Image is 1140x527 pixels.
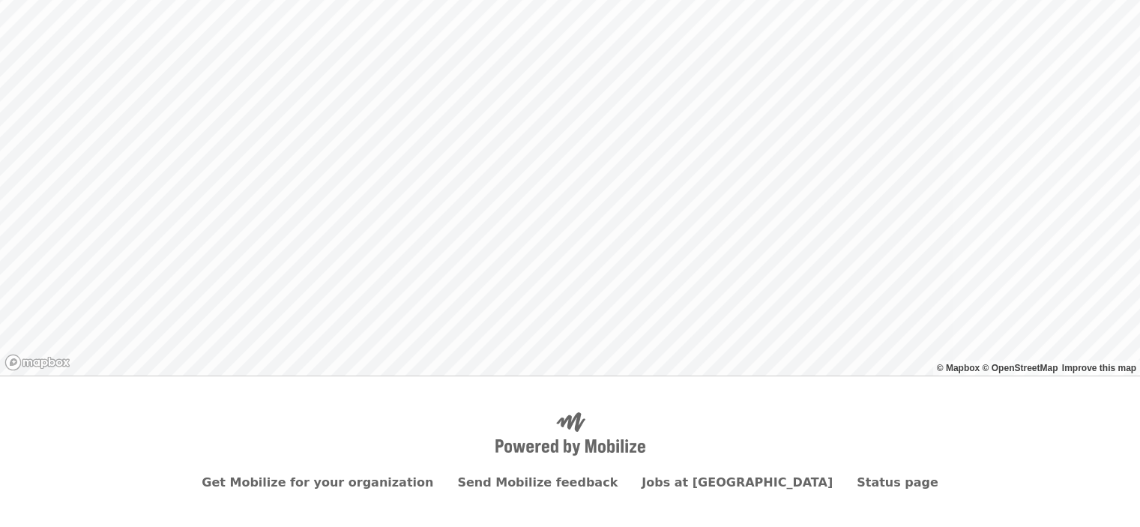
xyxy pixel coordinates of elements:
img: Powered by Mobilize [495,412,645,456]
a: Send Mobilize feedback [457,475,618,490]
nav: Primary footer navigation [208,474,933,492]
a: OpenStreetMap [982,363,1058,373]
a: Mapbox [937,363,980,373]
a: Get Mobilize for your organization [202,475,433,490]
a: Status page [857,475,938,490]
a: Map feedback [1062,363,1136,373]
a: Jobs at [GEOGRAPHIC_DATA] [642,475,833,490]
a: Mapbox logo [4,354,70,371]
